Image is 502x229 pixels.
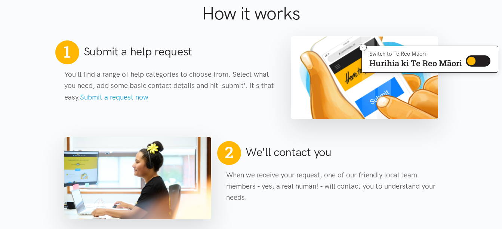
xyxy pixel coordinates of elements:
[64,69,276,103] p: You'll find a range of help categories to choose from. Select what you need, add some basic conta...
[222,140,236,165] span: 2
[129,3,373,24] h1: How it works
[369,60,462,67] p: Hurihia ki Te Reo Māori
[84,44,193,59] h2: Submit a help request
[226,170,438,204] p: When we receive your request, one of our friendly local team members - yes, a real human! - will ...
[369,52,462,56] p: Switch to Te Reo Māori
[80,93,148,101] a: Submit a request now
[246,144,332,160] h2: We'll contact you
[64,42,70,61] span: 1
